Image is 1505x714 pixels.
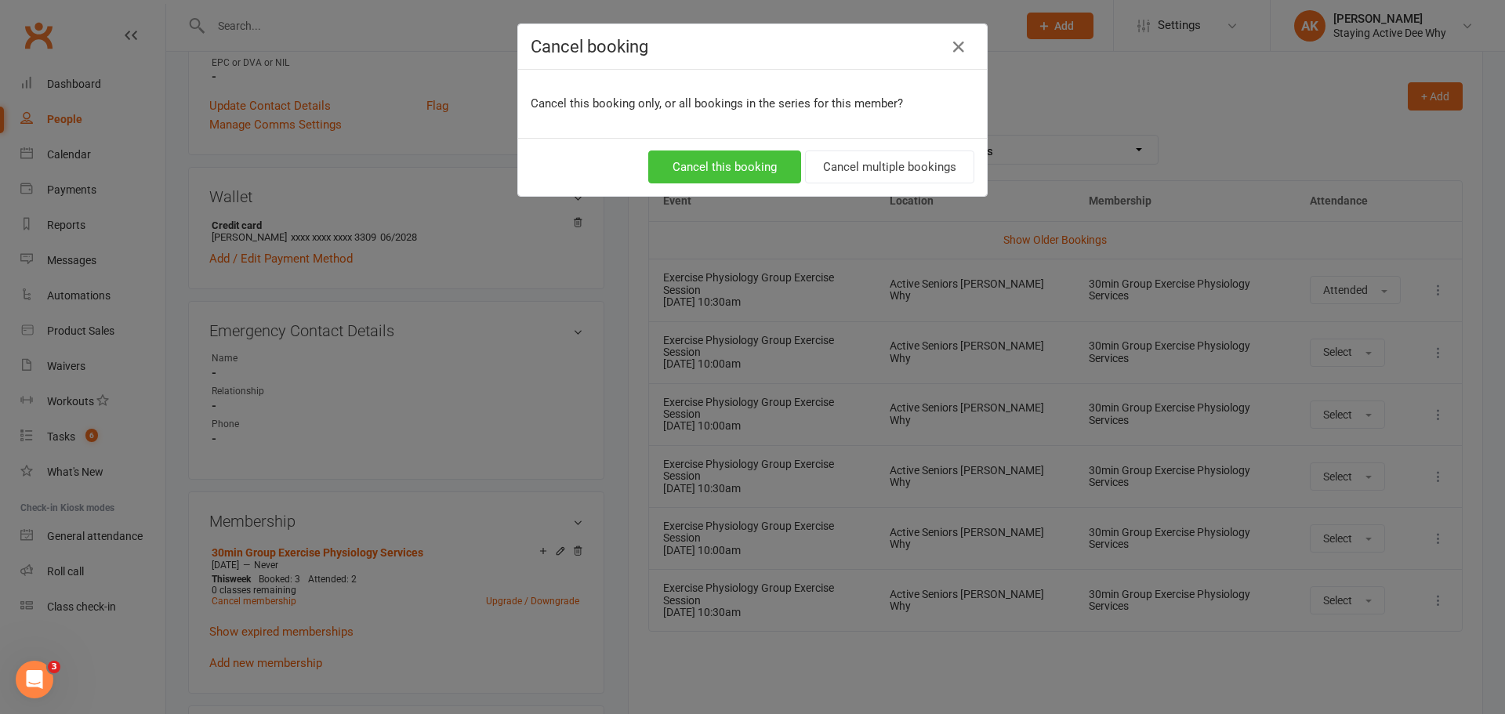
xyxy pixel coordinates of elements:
iframe: Intercom live chat [16,661,53,698]
p: Cancel this booking only, or all bookings in the series for this member? [531,94,974,113]
h4: Cancel booking [531,37,974,56]
span: 3 [48,661,60,673]
button: Cancel this booking [648,150,801,183]
button: Close [946,34,971,60]
button: Cancel multiple bookings [805,150,974,183]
